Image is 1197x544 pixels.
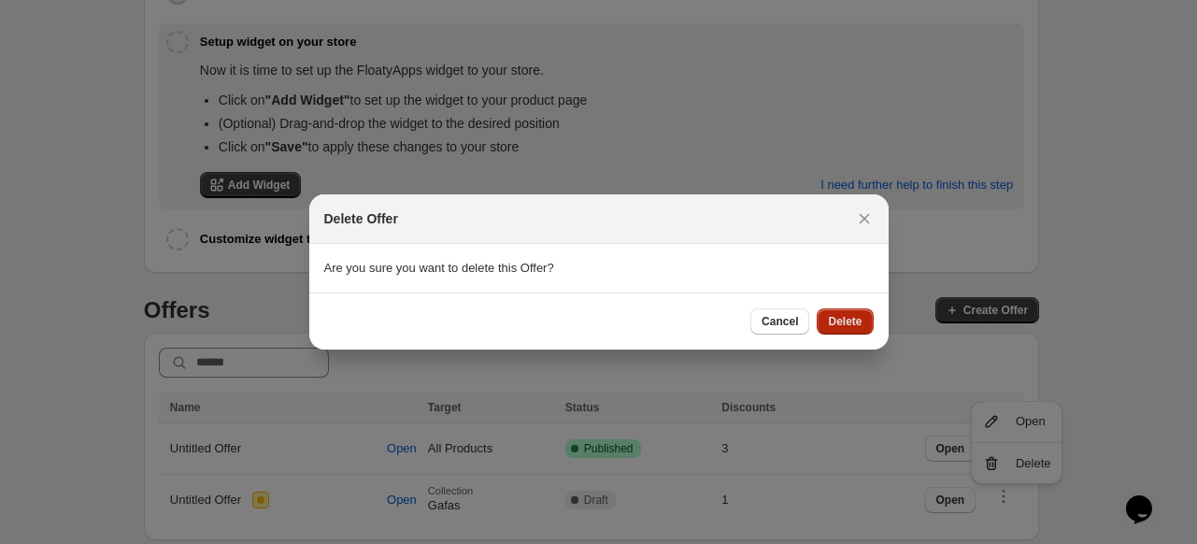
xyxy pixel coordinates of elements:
button: Cancel [750,308,809,335]
h2: Delete Offer [324,209,398,228]
p: Are you sure you want to delete this Offer? [324,259,874,278]
button: Close [851,206,877,232]
button: Delete [817,308,873,335]
span: Cancel [762,314,798,329]
span: Delete [828,314,862,329]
